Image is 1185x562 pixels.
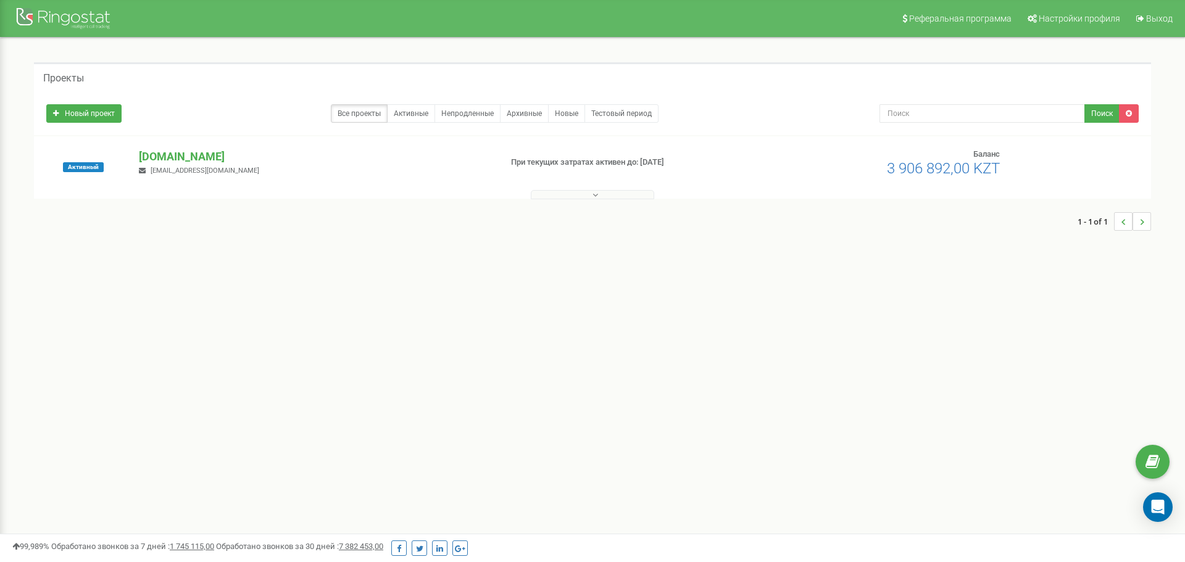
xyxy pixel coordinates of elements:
a: Тестовый период [584,104,659,123]
span: 1 - 1 of 1 [1078,212,1114,231]
p: [DOMAIN_NAME] [139,149,491,165]
span: Обработано звонков за 30 дней : [216,542,383,551]
a: Новый проект [46,104,122,123]
h5: Проекты [43,73,84,84]
span: Баланс [973,149,1000,159]
span: Выход [1146,14,1173,23]
span: 3 906 892,00 KZT [887,160,1000,177]
span: Реферальная программа [909,14,1012,23]
span: Активный [63,162,104,172]
div: Open Intercom Messenger [1143,492,1173,522]
a: Активные [387,104,435,123]
a: Архивные [500,104,549,123]
u: 7 382 453,00 [339,542,383,551]
a: Новые [548,104,585,123]
p: При текущих затратах активен до: [DATE] [511,157,770,168]
nav: ... [1078,200,1151,243]
span: Обработано звонков за 7 дней : [51,542,214,551]
button: Поиск [1084,104,1120,123]
span: Настройки профиля [1039,14,1120,23]
a: Непродленные [434,104,501,123]
input: Поиск [879,104,1085,123]
span: [EMAIL_ADDRESS][DOMAIN_NAME] [151,167,259,175]
span: 99,989% [12,542,49,551]
a: Все проекты [331,104,388,123]
u: 1 745 115,00 [170,542,214,551]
